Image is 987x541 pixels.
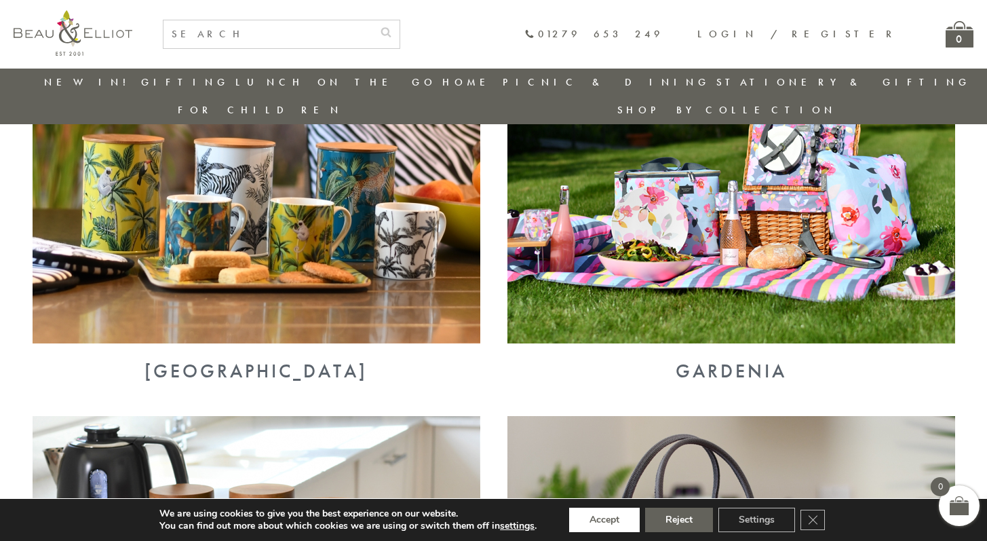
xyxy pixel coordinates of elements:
a: 01279 653 249 [524,29,663,40]
a: Shop by collection [617,103,836,117]
a: New in! [44,75,135,89]
button: Settings [718,508,795,532]
div: [GEOGRAPHIC_DATA] [33,360,480,382]
a: Picnic & Dining [503,75,710,89]
button: Reject [645,508,713,532]
input: SEARCH [163,20,372,48]
button: Accept [569,508,640,532]
a: Gifting [141,75,229,89]
p: You can find out more about which cookies we are using or switch them off in . [159,520,537,532]
img: Madagascar [33,18,480,343]
a: For Children [178,103,343,117]
button: Close GDPR Cookie Banner [800,510,825,530]
div: Gardenia [507,360,955,382]
img: Gardenia [507,18,955,343]
p: We are using cookies to give you the best experience on our website. [159,508,537,520]
a: Gardenia Gardenia [507,333,955,382]
a: Madagascar [GEOGRAPHIC_DATA] [33,333,480,382]
a: Lunch On The Go [235,75,436,89]
a: Stationery & Gifting [716,75,971,89]
img: logo [14,10,132,56]
a: Login / Register [697,27,898,41]
button: settings [500,520,535,532]
a: 0 [946,21,973,48]
span: 0 [931,477,950,496]
a: Home [442,75,497,89]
